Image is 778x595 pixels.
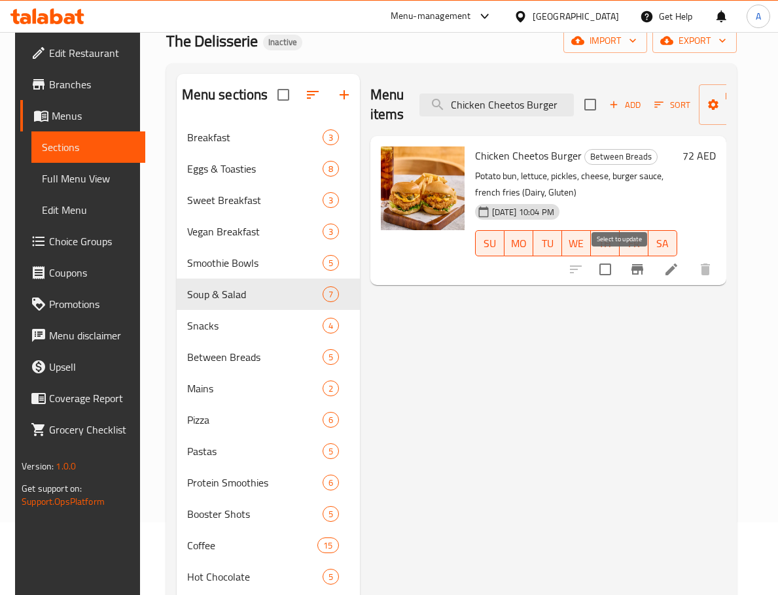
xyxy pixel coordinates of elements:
[487,206,559,218] span: [DATE] 10:04 PM
[52,108,135,124] span: Menus
[323,506,339,522] div: items
[533,230,562,256] button: TU
[177,435,360,467] div: Pastas5
[177,279,360,310] div: Soup & Salad7
[22,458,54,475] span: Version:
[323,288,338,301] span: 7
[187,129,323,145] span: Breakfast
[49,265,135,280] span: Coupons
[318,539,338,552] span: 15
[654,234,672,253] span: SA
[187,443,323,459] span: Pastas
[187,192,323,208] span: Sweet Breakfast
[42,171,135,186] span: Full Menu View
[591,230,620,256] button: TH
[22,493,105,510] a: Support.OpsPlatform
[756,9,761,24] span: A
[690,254,721,285] button: delete
[177,561,360,592] div: Hot Chocolate5
[177,184,360,216] div: Sweet Breakfast3
[187,224,323,239] span: Vegan Breakfast
[323,381,339,396] div: items
[504,230,533,256] button: MO
[177,247,360,279] div: Smoothie Bowls5
[562,230,591,256] button: WE
[177,341,360,373] div: Between Breads5
[654,97,690,112] span: Sort
[42,139,135,155] span: Sections
[20,226,145,257] a: Choice Groups
[596,234,614,253] span: TH
[475,146,582,165] span: Chicken Cheetos Burger
[31,194,145,226] a: Edit Menu
[323,226,338,238] span: 3
[187,349,323,365] span: Between Breads
[20,382,145,414] a: Coverage Report
[177,404,360,435] div: Pizza6
[419,93,574,116] input: search
[585,149,657,164] span: Between Breads
[187,412,323,428] span: Pizza
[187,506,323,522] span: Booster Shots
[177,498,360,530] div: Booster Shots5
[177,467,360,498] div: Protein Smoothies6
[323,349,339,365] div: items
[475,168,677,201] p: Potato bun, lettuce, pickles, cheese, burger sauce, french fries (Dairy, Gluten)
[539,234,557,253] span: TU
[323,257,338,269] span: 5
[187,475,323,490] span: Protein Smoothies
[323,192,339,208] div: items
[323,351,338,364] span: 5
[177,373,360,404] div: Mains2
[323,286,339,302] div: items
[323,508,338,520] span: 5
[49,390,135,406] span: Coverage Report
[563,29,647,53] button: import
[31,131,145,163] a: Sections
[652,29,737,53] button: export
[317,537,338,553] div: items
[177,153,360,184] div: Eggs & Toasties8
[49,296,135,312] span: Promotions
[323,382,338,395] span: 2
[182,85,268,105] h2: Menu sections
[651,95,694,115] button: Sort
[20,351,145,382] a: Upsell
[49,328,135,343] span: Menu disclaimer
[187,537,318,553] span: Coffee
[187,381,323,396] div: Mains
[323,445,338,458] span: 5
[620,230,648,256] button: FR
[682,146,716,165] h6: 72 AED
[510,234,528,253] span: MO
[20,37,145,69] a: Edit Restaurant
[187,255,323,271] span: Smoothie Bowls
[533,9,619,24] div: [GEOGRAPHIC_DATA]
[177,122,360,153] div: Breakfast3
[625,234,643,253] span: FR
[187,569,323,585] span: Hot Chocolate
[574,33,637,49] span: import
[49,45,135,61] span: Edit Restaurant
[187,161,323,177] div: Eggs & Toasties
[323,131,338,144] span: 3
[42,202,135,218] span: Edit Menu
[663,262,679,277] a: Edit menu item
[22,480,82,497] span: Get support on:
[622,254,653,285] button: Branch-specific-item
[381,146,465,230] img: Chicken Cheetos Burger
[187,286,323,302] span: Soup & Salad
[20,414,145,445] a: Grocery Checklist
[56,458,76,475] span: 1.0.0
[323,414,338,426] span: 6
[49,359,135,375] span: Upsell
[648,230,677,256] button: SA
[166,26,258,56] span: The Delisserie
[323,320,338,332] span: 4
[177,216,360,247] div: Vegan Breakfast3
